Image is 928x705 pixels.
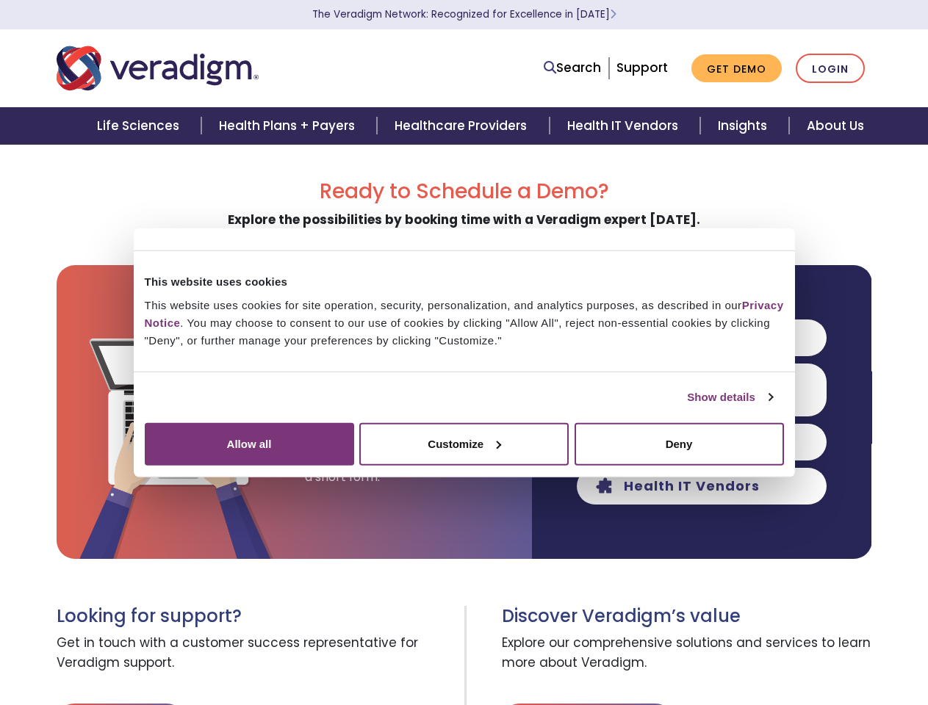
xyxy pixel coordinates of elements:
img: Veradigm logo [57,44,259,93]
a: Privacy Notice [145,298,784,328]
h3: Looking for support? [57,606,453,627]
a: Insights [700,107,789,145]
a: Health Plans + Payers [201,107,377,145]
span: Learn More [610,7,616,21]
a: Support [616,59,668,76]
a: Healthcare Providers [377,107,549,145]
div: This website uses cookies [145,273,784,291]
a: Show details [687,388,772,406]
a: Search [544,58,601,78]
a: The Veradigm Network: Recognized for Excellence in [DATE]Learn More [312,7,616,21]
button: Deny [575,422,784,465]
strong: Explore the possibilities by booking time with a Veradigm expert [DATE]. [228,211,700,228]
a: Life Sciences [79,107,201,145]
a: Login [796,54,865,84]
span: Get in touch with a customer success representative for Veradigm support. [57,627,453,680]
a: Get Demo [691,54,782,83]
div: This website uses cookies for site operation, security, personalization, and analytics purposes, ... [145,296,784,349]
button: Allow all [145,422,354,465]
span: Explore our comprehensive solutions and services to learn more about Veradigm. [502,627,872,680]
h2: Ready to Schedule a Demo? [57,179,872,204]
button: Customize [359,422,569,465]
a: About Us [789,107,882,145]
h3: Discover Veradigm’s value [502,606,872,627]
a: Health IT Vendors [550,107,700,145]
